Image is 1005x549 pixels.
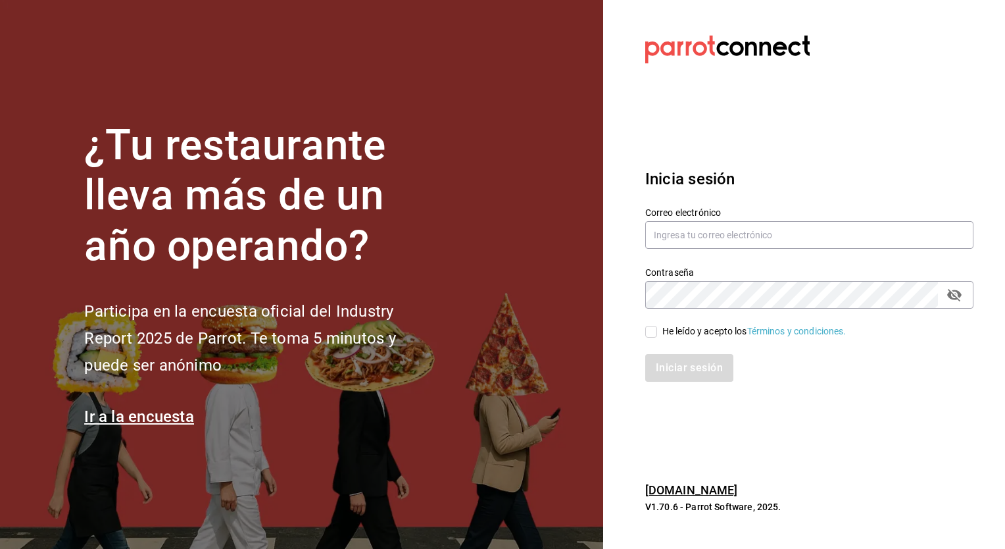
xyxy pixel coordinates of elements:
h2: Participa en la encuesta oficial del Industry Report 2025 de Parrot. Te toma 5 minutos y puede se... [84,298,439,379]
button: passwordField [943,284,966,306]
input: Ingresa tu correo electrónico [645,221,973,249]
h3: Inicia sesión [645,167,973,191]
div: He leído y acepto los [662,325,846,338]
a: [DOMAIN_NAME] [645,483,738,497]
p: V1.70.6 - Parrot Software, 2025. [645,500,973,513]
a: Términos y condiciones. [747,326,846,336]
label: Contraseña [645,267,973,276]
h1: ¿Tu restaurante lleva más de un año operando? [84,120,439,272]
label: Correo electrónico [645,207,973,217]
a: Ir a la encuesta [84,407,194,426]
